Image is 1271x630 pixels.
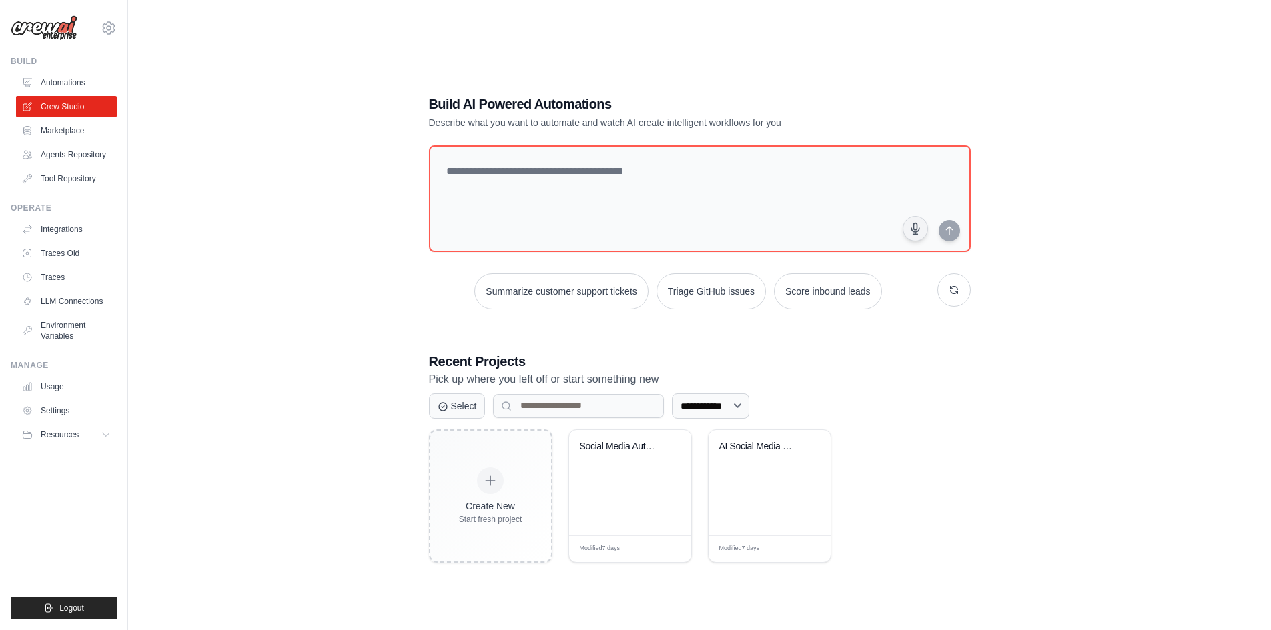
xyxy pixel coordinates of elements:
[719,544,760,553] span: Modified 7 days
[459,499,522,513] div: Create New
[459,514,522,525] div: Start fresh project
[59,603,84,613] span: Logout
[774,273,882,309] button: Score inbound leads
[659,544,671,554] span: Edit
[580,441,661,453] div: Social Media Automation Hub
[16,144,117,165] a: Agents Repository
[41,429,79,440] span: Resources
[16,120,117,141] a: Marketplace
[937,273,971,307] button: Get new suggestions
[16,243,117,264] a: Traces Old
[16,267,117,288] a: Traces
[429,95,877,113] h1: Build AI Powered Automations
[16,400,117,421] a: Settings
[903,216,928,241] button: Click to speak your automation idea
[11,203,117,213] div: Operate
[16,96,117,117] a: Crew Studio
[16,219,117,240] a: Integrations
[11,15,77,41] img: Logo
[429,116,877,129] p: Describe what you want to automate and watch AI create intelligent workflows for you
[719,441,800,453] div: AI Social Media Management Suite
[11,56,117,67] div: Build
[429,393,486,419] button: Select
[429,371,971,388] p: Pick up where you left off or start something new
[11,360,117,371] div: Manage
[16,315,117,347] a: Environment Variables
[799,544,810,554] span: Edit
[474,273,648,309] button: Summarize customer support tickets
[16,168,117,189] a: Tool Repository
[580,544,620,553] span: Modified 7 days
[11,597,117,619] button: Logout
[429,352,971,371] h3: Recent Projects
[16,291,117,312] a: LLM Connections
[16,376,117,397] a: Usage
[16,72,117,93] a: Automations
[657,273,766,309] button: Triage GitHub issues
[16,424,117,445] button: Resources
